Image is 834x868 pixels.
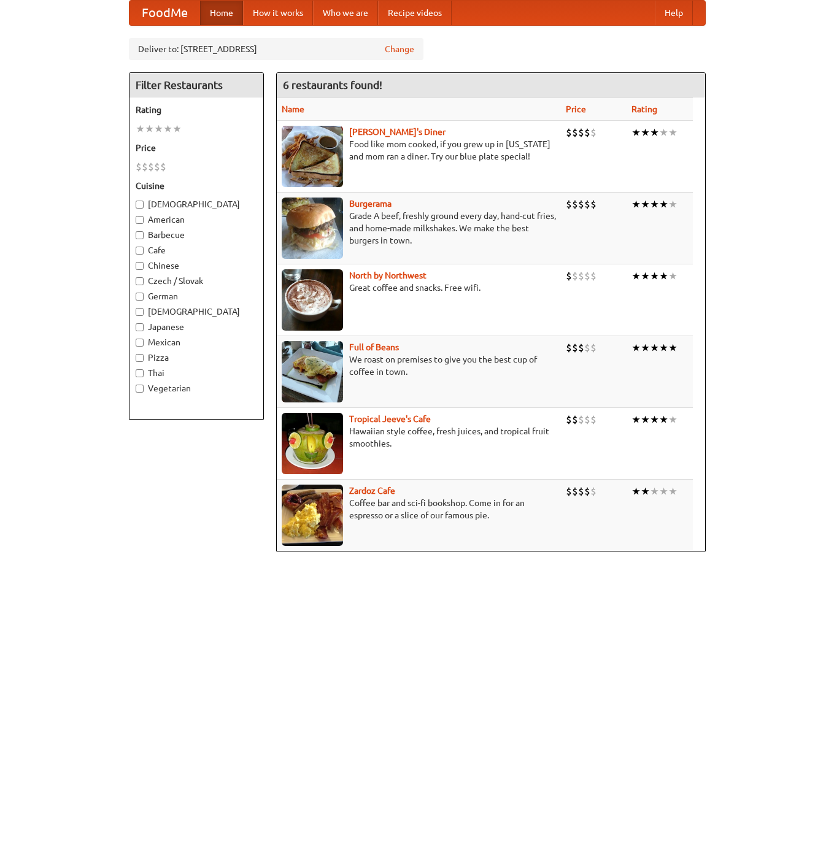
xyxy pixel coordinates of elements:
[136,290,257,302] label: German
[590,198,597,211] li: $
[282,497,556,521] p: Coffee bar and sci-fi bookshop. Come in for an espresso or a slice of our famous pie.
[659,341,668,355] li: ★
[566,341,572,355] li: $
[136,180,257,192] h5: Cuisine
[566,485,572,498] li: $
[349,271,427,280] b: North by Northwest
[631,413,641,426] li: ★
[282,210,556,247] p: Grade A beef, freshly ground every day, hand-cut fries, and home-made milkshakes. We make the bes...
[136,244,257,256] label: Cafe
[136,142,257,154] h5: Price
[282,485,343,546] img: zardoz.jpg
[136,213,257,226] label: American
[136,367,257,379] label: Thai
[136,305,257,318] label: [DEMOGRAPHIC_DATA]
[136,382,257,394] label: Vegetarian
[641,269,650,283] li: ★
[659,269,668,283] li: ★
[349,199,392,209] a: Burgerama
[129,1,200,25] a: FoodMe
[578,126,584,139] li: $
[584,413,590,426] li: $
[566,104,586,114] a: Price
[282,126,343,187] img: sallys.jpg
[282,104,304,114] a: Name
[631,198,641,211] li: ★
[145,122,154,136] li: ★
[136,323,144,331] input: Japanese
[136,369,144,377] input: Thai
[572,413,578,426] li: $
[136,336,257,348] label: Mexican
[136,308,144,316] input: [DEMOGRAPHIC_DATA]
[163,122,172,136] li: ★
[136,354,144,362] input: Pizza
[572,126,578,139] li: $
[655,1,693,25] a: Help
[631,104,657,114] a: Rating
[136,293,144,301] input: German
[584,126,590,139] li: $
[349,486,395,496] b: Zardoz Cafe
[590,126,597,139] li: $
[136,385,144,393] input: Vegetarian
[572,341,578,355] li: $
[584,198,590,211] li: $
[566,126,572,139] li: $
[641,341,650,355] li: ★
[584,485,590,498] li: $
[572,198,578,211] li: $
[136,229,257,241] label: Barbecue
[668,341,678,355] li: ★
[572,269,578,283] li: $
[650,126,659,139] li: ★
[378,1,452,25] a: Recipe videos
[650,198,659,211] li: ★
[136,259,257,272] label: Chinese
[282,341,343,402] img: beans.jpg
[313,1,378,25] a: Who we are
[349,127,446,137] a: [PERSON_NAME]'s Diner
[572,485,578,498] li: $
[136,198,257,210] label: [DEMOGRAPHIC_DATA]
[631,269,641,283] li: ★
[349,342,399,352] a: Full of Beans
[136,231,144,239] input: Barbecue
[282,425,556,450] p: Hawaiian style coffee, fresh juices, and tropical fruit smoothies.
[566,198,572,211] li: $
[200,1,243,25] a: Home
[590,413,597,426] li: $
[154,160,160,174] li: $
[590,269,597,283] li: $
[631,126,641,139] li: ★
[136,277,144,285] input: Czech / Slovak
[578,341,584,355] li: $
[650,413,659,426] li: ★
[129,73,263,98] h4: Filter Restaurants
[578,198,584,211] li: $
[659,413,668,426] li: ★
[282,353,556,378] p: We roast on premises to give you the best cup of coffee in town.
[668,198,678,211] li: ★
[136,216,144,224] input: American
[590,485,597,498] li: $
[282,138,556,163] p: Food like mom cooked, if you grew up in [US_STATE] and mom ran a diner. Try our blue plate special!
[659,198,668,211] li: ★
[641,198,650,211] li: ★
[668,269,678,283] li: ★
[129,38,423,60] div: Deliver to: [STREET_ADDRESS]
[136,104,257,116] h5: Rating
[172,122,182,136] li: ★
[136,160,142,174] li: $
[283,79,382,91] ng-pluralize: 6 restaurants found!
[243,1,313,25] a: How it works
[578,269,584,283] li: $
[136,122,145,136] li: ★
[584,269,590,283] li: $
[349,414,431,424] a: Tropical Jeeve's Cafe
[566,413,572,426] li: $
